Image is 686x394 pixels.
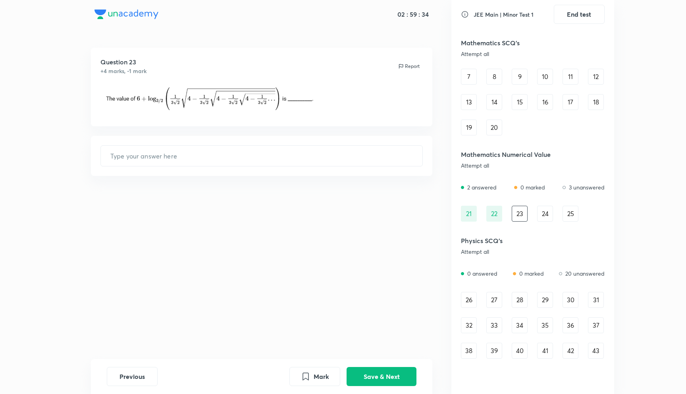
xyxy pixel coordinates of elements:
[101,146,423,166] input: Type your answer here
[461,120,477,135] div: 19
[512,206,528,222] div: 23
[474,10,534,19] h6: JEE Main | Minor Test 1
[100,57,146,67] h5: Question 23
[461,343,477,359] div: 38
[563,343,578,359] div: 42
[486,343,502,359] div: 39
[461,249,561,255] div: Attempt all
[461,150,561,159] h5: Mathematics Numerical Value
[420,10,429,18] h5: 34
[486,317,502,333] div: 33
[512,343,528,359] div: 40
[537,69,553,85] div: 10
[398,63,404,70] img: report icon
[588,343,604,359] div: 43
[461,51,561,57] div: Attempt all
[107,367,158,386] button: Previous
[569,183,605,191] p: 3 unanswered
[588,317,604,333] div: 37
[405,63,420,70] p: Report
[486,94,502,110] div: 14
[31,6,52,13] span: Support
[512,292,528,308] div: 28
[100,67,146,75] h6: +4 marks, -1 mark
[461,206,477,222] div: 21
[563,94,578,110] div: 17
[486,292,502,308] div: 27
[588,94,604,110] div: 18
[588,69,604,85] div: 12
[486,120,502,135] div: 20
[563,206,578,222] div: 25
[100,85,332,114] img: 22-01-25-07:22:44-AM
[461,69,477,85] div: 7
[461,94,477,110] div: 13
[520,183,545,191] p: 0 marked
[467,183,497,191] p: 2 answered
[486,206,502,222] div: 22
[588,292,604,308] div: 31
[537,94,553,110] div: 16
[563,317,578,333] div: 36
[537,317,553,333] div: 35
[512,94,528,110] div: 15
[461,317,477,333] div: 32
[554,5,605,24] button: End test
[461,38,561,48] h5: Mathematics SCQ's
[519,269,544,278] p: 0 marked
[565,269,605,278] p: 20 unanswered
[347,367,416,386] button: Save & Next
[486,69,502,85] div: 8
[289,367,340,386] button: Mark
[467,269,497,278] p: 0 answered
[512,317,528,333] div: 34
[408,10,420,18] h5: 59 :
[461,292,477,308] div: 26
[563,69,578,85] div: 11
[397,10,408,18] h5: 02 :
[461,236,561,245] h5: Physics SCQ's
[537,206,553,222] div: 24
[537,292,553,308] div: 29
[512,69,528,85] div: 9
[537,343,553,359] div: 41
[563,292,578,308] div: 30
[461,162,561,169] div: Attempt all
